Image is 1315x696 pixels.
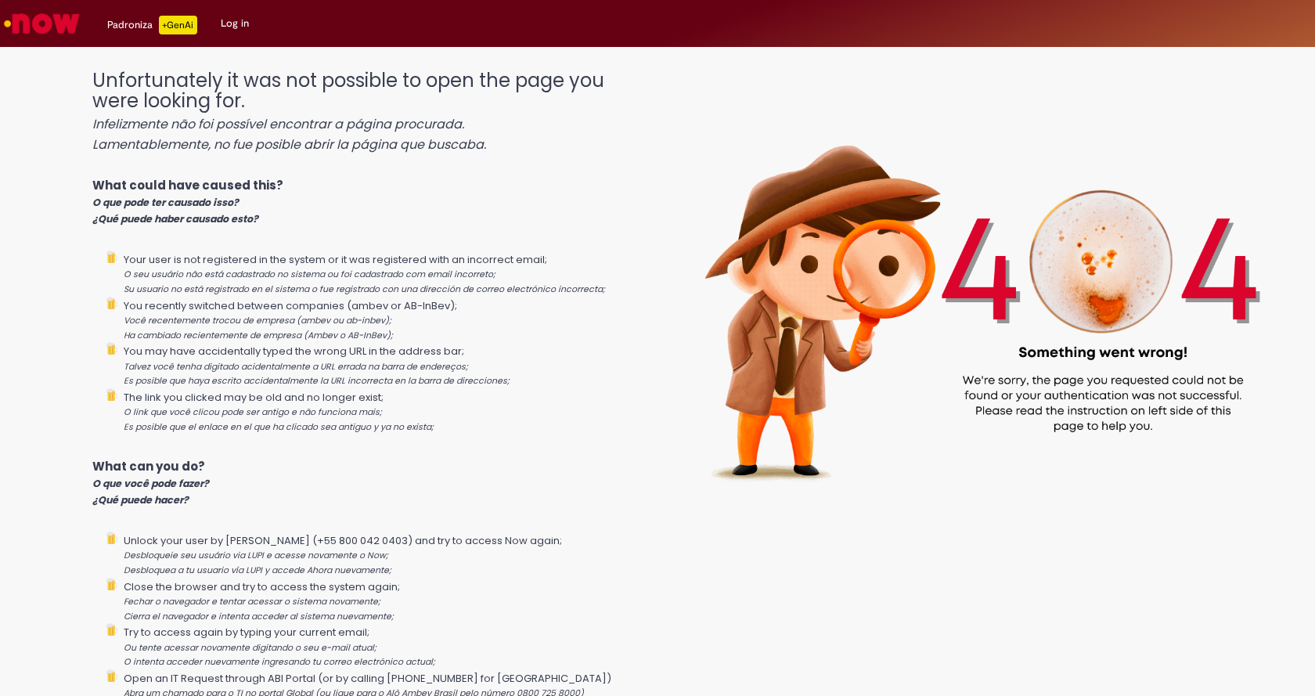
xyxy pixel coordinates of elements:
div: Padroniza [107,16,197,34]
i: Desbloqueie seu usuário via LUPI e acesse novamente o Now; [124,550,388,561]
p: What could have caused this? [92,177,643,227]
li: You may have accidentally typed the wrong URL in the address bar; [124,342,643,388]
li: Your user is not registered in the system or it was registered with an incorrect email; [124,251,643,297]
li: Close the browser and try to access the system again; [124,578,643,624]
i: Lamentablemente, no fue posible abrir la página que buscaba. [92,135,486,153]
i: O que você pode fazer? [92,477,209,490]
i: Desbloquea a tu usuario vía LUPI y accede Ahora nuevamente; [124,564,391,576]
i: Ou tente acessar novamente digitando o seu e-mail atual; [124,642,376,654]
i: O seu usuário não está cadastrado no sistema ou foi cadastrado com email incorreto; [124,269,495,280]
i: O que pode ter causado isso? [92,196,239,209]
i: ¿Qué puede haber causado esto? [92,212,258,225]
li: You recently switched between companies (ambev or AB-InBev); [124,297,643,343]
img: ServiceNow [2,8,82,39]
i: Talvez você tenha digitado acidentalmente a URL errada na barra de endereços; [124,361,468,373]
i: O intenta acceder nuevamente ingresando tu correo electrónico actual; [124,656,435,668]
li: Unlock your user by [PERSON_NAME] (+55 800 042 0403) and try to access Now again; [124,532,643,578]
i: Es posible que el enlace en el que ha clicado sea antiguo y ya no exista; [124,421,434,433]
li: Try to access again by typing your current email; [124,623,643,669]
h1: Unfortunately it was not possible to open the page you were looking for. [92,70,643,153]
p: What can you do? [92,458,643,508]
li: The link you clicked may be old and no longer exist; [124,388,643,435]
i: O link que você clicou pode ser antigo e não funciona mais; [124,406,382,418]
p: +GenAi [159,16,197,34]
i: Infelizmente não foi possível encontrar a página procurada. [92,115,464,133]
i: Fechar o navegador e tentar acessar o sistema novamente; [124,596,380,608]
i: ¿Qué puede hacer? [92,493,189,507]
i: Es posible que haya escrito accidentalmente la URL incorrecta en la barra de direcciones; [124,375,510,387]
i: Su usuario no está registrado en el sistema o fue registrado con una dirección de correo electrón... [124,283,605,295]
i: Você recentemente trocou de empresa (ambev ou ab-inbev); [124,315,391,326]
i: Cierra el navegador e intenta acceder al sistema nuevamente; [124,611,394,622]
i: Ha cambiado recientemente de empresa (Ambev o AB-InBev); [124,330,393,341]
img: 404_ambev_new.png [643,55,1315,525]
